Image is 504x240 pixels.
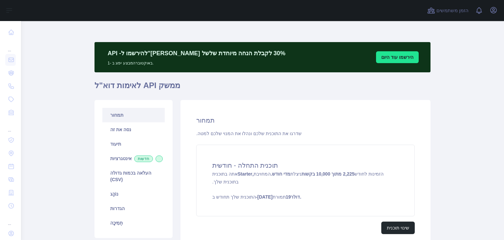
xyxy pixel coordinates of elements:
font: 19 [286,194,291,200]
font: אינטגרציות [110,156,132,161]
button: הירשמו עוד היום [376,51,419,63]
font: שינוי תוכנית [387,225,409,230]
font: העלאה בכמות גדולה (CSV) [110,170,151,182]
font: מדי חודש. [271,171,290,177]
button: הזמן משתמשים [426,5,470,16]
font: חדשות [138,156,149,161]
font: . [300,194,301,200]
font: תמחור [110,112,123,118]
font: הירשמו ל- API [108,50,144,57]
button: שינוי תוכנית [381,222,415,234]
font: דולר [291,194,300,200]
font: 30 [274,50,280,57]
font: נסה את זה [110,127,131,132]
font: Starter [238,171,252,177]
a: העלאה בכמות גדולה (CSV) [102,166,165,187]
font: ... [8,48,11,52]
font: 2,225 מתוך 10,000 בקשות [302,171,355,177]
font: ניצלת [290,171,302,177]
font: באוקטובר [136,61,153,65]
font: תְמִיכָה [110,220,123,226]
a: תיעוד [102,137,165,151]
font: המחויבת [254,171,271,177]
font: -[DATE] [256,194,273,200]
a: תְמִיכָה [102,216,165,230]
font: הגדרות [110,206,125,211]
font: אתה בתוכנית [212,171,238,177]
a: נסה את זה [102,122,165,137]
font: נוֹהָג [110,191,118,197]
font: ... [8,221,11,226]
font: ... [8,128,11,132]
font: , [252,171,254,177]
a: אינטגרציותחדשות [102,151,165,166]
font: ממשק API לאימות דוא"ל [94,81,180,90]
font: הירשמו עוד היום [381,55,413,60]
font: תיעוד [110,141,121,147]
font: של [PERSON_NAME]"ל [144,50,209,57]
a: הגדרות [102,201,165,216]
font: % [280,50,285,57]
font: התוכנית שלך תחודש ב [212,194,256,200]
font: הזמן משתמשים [436,8,469,13]
font: תוכנית התחלה - חודשית [212,162,278,169]
font: שדרגו את התוכנית שלכם ונהלו את המנוי שלכם למטה. [196,131,302,136]
font: . [153,61,154,65]
font: תמורת [273,194,286,200]
a: תמחור [102,108,165,122]
font: המבצע יפוג ב -1 [108,61,136,65]
font: תמחור [196,117,215,124]
font: לקבלת הנחה מיוחדת של [209,50,272,57]
a: נוֹהָג [102,187,165,201]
